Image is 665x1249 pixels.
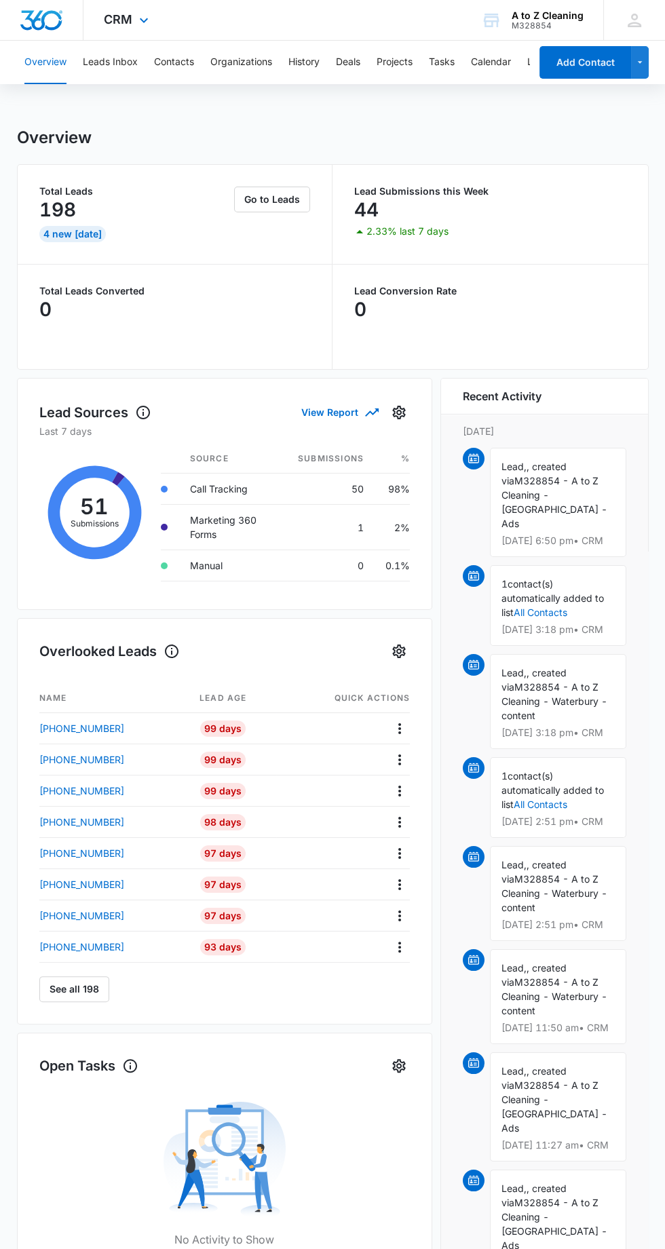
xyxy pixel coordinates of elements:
[39,908,124,923] p: [PHONE_NUMBER]
[375,474,410,505] td: 98%
[501,667,567,693] span: , created via
[501,962,567,988] span: , created via
[429,41,455,84] button: Tasks
[39,846,124,860] p: [PHONE_NUMBER]
[389,780,410,801] button: Actions
[501,578,604,618] span: contact(s) automatically added to list
[354,299,366,320] p: 0
[389,843,410,864] button: Actions
[501,859,567,885] span: , created via
[39,908,170,923] a: [PHONE_NUMBER]
[200,783,246,799] div: 99 Days
[39,226,106,242] div: 4 New [DATE]
[104,12,132,26] span: CRM
[375,444,410,474] th: %
[389,874,410,895] button: Actions
[471,41,511,84] button: Calendar
[154,41,194,84] button: Contacts
[39,846,170,860] a: [PHONE_NUMBER]
[287,550,375,581] td: 0
[501,976,607,1016] span: M328854 - A to Z Cleaning - Waterbury - content
[512,10,584,21] div: account name
[200,877,246,893] div: 97 Days
[501,1183,527,1194] span: Lead,
[375,505,410,550] td: 2%
[287,444,375,474] th: Submissions
[336,41,360,84] button: Deals
[200,845,246,862] div: 97 Days
[501,1065,567,1091] span: , created via
[501,461,567,486] span: , created via
[39,402,151,423] h1: Lead Sources
[39,641,180,661] h1: Overlooked Leads
[501,817,614,826] p: [DATE] 2:51 pm • CRM
[200,752,246,768] div: 99 Days
[39,815,170,829] a: [PHONE_NUMBER]
[501,920,614,929] p: [DATE] 2:51 pm • CRM
[39,424,411,438] p: Last 7 days
[501,578,508,590] span: 1
[39,877,124,891] p: [PHONE_NUMBER]
[234,193,310,205] a: Go to Leads
[39,877,170,891] a: [PHONE_NUMBER]
[501,770,508,782] span: 1
[24,41,66,84] button: Overview
[501,962,527,974] span: Lead,
[501,681,607,721] span: M328854 - A to Z Cleaning - Waterbury - content
[389,749,410,770] button: Actions
[377,41,413,84] button: Projects
[501,475,607,529] span: M328854 - A to Z Cleaning - [GEOGRAPHIC_DATA] - Ads
[200,720,246,737] div: 99 Days
[389,936,410,957] button: Actions
[514,607,567,618] a: All Contacts
[375,550,410,581] td: 0.1%
[39,784,124,798] p: [PHONE_NUMBER]
[174,1231,274,1248] p: No Activity to Show
[178,505,286,550] td: Marketing 360 Forms
[287,505,375,550] td: 1
[287,474,375,505] td: 50
[39,187,232,196] p: Total Leads
[354,199,379,220] p: 44
[501,770,604,810] span: contact(s) automatically added to list
[170,684,276,713] th: Lead age
[83,41,138,84] button: Leads Inbox
[388,640,410,662] button: Settings
[501,1023,614,1033] p: [DATE] 11:50 am • CRM
[234,187,310,212] button: Go to Leads
[539,46,631,79] button: Add Contact
[366,227,449,236] p: 2.33% last 7 days
[39,299,52,320] p: 0
[501,873,607,913] span: M328854 - A to Z Cleaning - Waterbury - content
[17,128,92,148] h1: Overview
[354,286,626,296] p: Lead Conversion Rate
[39,752,170,767] a: [PHONE_NUMBER]
[463,424,626,438] p: [DATE]
[39,940,170,954] a: [PHONE_NUMBER]
[389,905,410,926] button: Actions
[178,444,286,474] th: Source
[39,976,109,1002] button: See all 198
[501,859,527,870] span: Lead,
[388,1055,410,1077] button: Settings
[200,908,246,924] div: 97 Days
[276,684,410,713] th: Quick actions
[389,811,410,832] button: Actions
[288,41,320,84] button: History
[39,286,311,296] p: Total Leads Converted
[39,784,170,798] a: [PHONE_NUMBER]
[39,199,76,220] p: 198
[514,799,567,810] a: All Contacts
[39,752,124,767] p: [PHONE_NUMBER]
[501,1140,614,1150] p: [DATE] 11:27 am • CRM
[501,461,527,472] span: Lead,
[39,1056,138,1076] h1: Open Tasks
[501,1065,527,1077] span: Lead,
[178,550,286,581] td: Manual
[39,940,124,954] p: [PHONE_NUMBER]
[200,939,246,955] div: 93 Days
[501,667,527,678] span: Lead,
[501,728,614,737] p: [DATE] 3:18 pm • CRM
[39,721,124,735] p: [PHONE_NUMBER]
[39,684,170,713] th: Name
